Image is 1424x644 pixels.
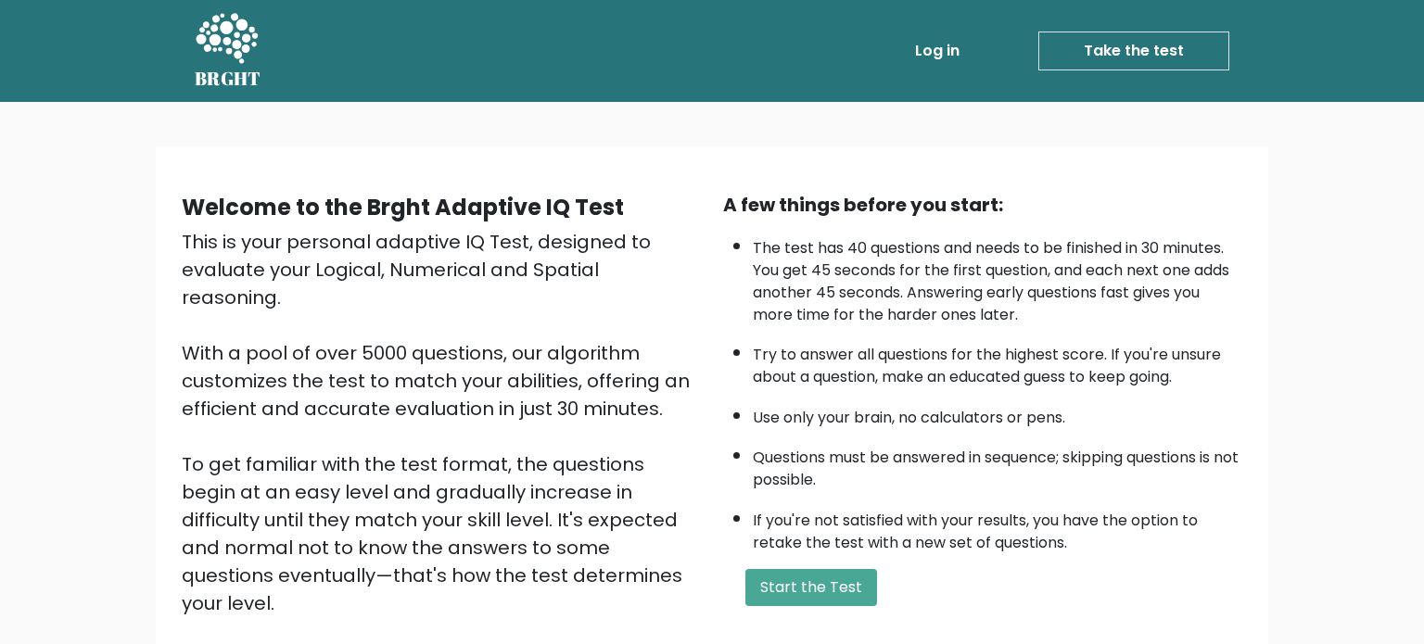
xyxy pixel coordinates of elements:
[195,7,261,95] a: BRGHT
[753,335,1242,388] li: Try to answer all questions for the highest score. If you're unsure about a question, make an edu...
[182,192,624,222] b: Welcome to the Brght Adaptive IQ Test
[745,569,877,606] button: Start the Test
[723,191,1242,219] div: A few things before you start:
[195,68,261,90] h5: BRGHT
[753,398,1242,429] li: Use only your brain, no calculators or pens.
[753,500,1242,554] li: If you're not satisfied with your results, you have the option to retake the test with a new set ...
[753,228,1242,326] li: The test has 40 questions and needs to be finished in 30 minutes. You get 45 seconds for the firs...
[753,437,1242,491] li: Questions must be answered in sequence; skipping questions is not possible.
[1038,32,1229,70] a: Take the test
[908,32,967,69] a: Log in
